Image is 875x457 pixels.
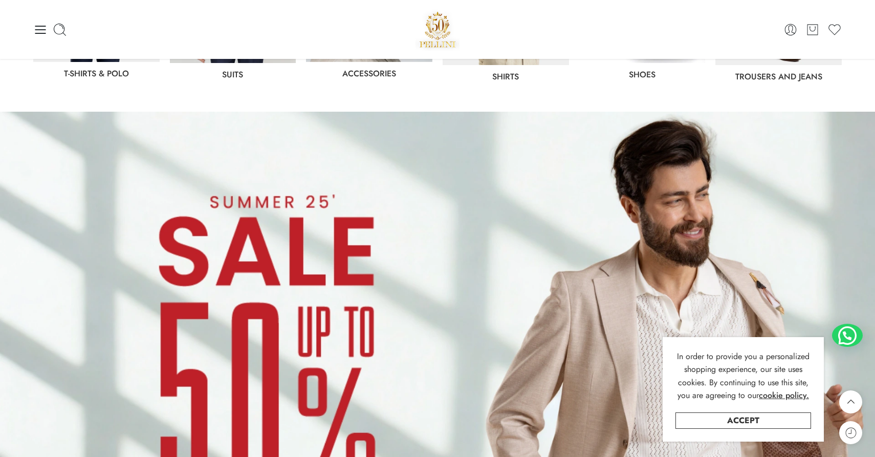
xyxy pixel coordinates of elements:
a: Wishlist [827,23,842,37]
a: T-Shirts & Polo [64,68,129,79]
a: cookie policy. [759,389,809,402]
a: Accept [675,412,811,429]
a: Trousers and jeans [735,71,822,82]
a: Shirts [492,71,519,82]
a: Suits [222,69,243,80]
span: In order to provide you a personalized shopping experience, our site uses cookies. By continuing ... [677,350,810,402]
a: Login / Register [783,23,798,37]
img: Pellini [415,8,460,51]
a: shoes [629,69,655,80]
a: Pellini - [415,8,460,51]
a: Accessories [342,68,396,79]
a: Cart [805,23,820,37]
